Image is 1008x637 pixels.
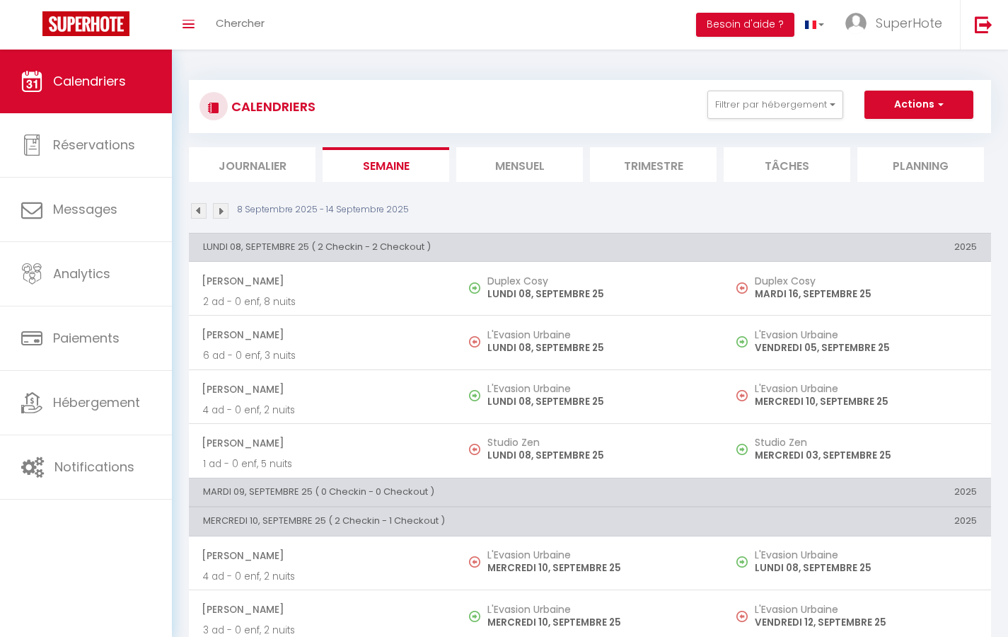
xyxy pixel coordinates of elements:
img: NO IMAGE [736,556,748,568]
h5: L'Evasion Urbaine [755,329,977,340]
img: logout [975,16,992,33]
p: MERCREDI 10, SEPTEMBRE 25 [755,394,977,409]
p: LUNDI 08, SEPTEMBRE 25 [487,340,709,355]
h5: Duplex Cosy [487,275,709,287]
span: Hébergement [53,394,140,411]
p: MERCREDI 03, SEPTEMBRE 25 [755,448,977,463]
span: Chercher [216,16,265,30]
span: Réservations [53,136,135,154]
span: Messages [53,200,117,218]
p: MERCREDI 10, SEPTEMBRE 25 [487,615,709,630]
img: Super Booking [42,11,129,36]
li: Journalier [189,147,315,182]
img: NO IMAGE [736,611,748,622]
h5: Studio Zen [487,437,709,448]
p: LUNDI 08, SEPTEMBRE 25 [487,448,709,463]
h5: L'Evasion Urbaine [487,383,709,394]
p: MARDI 16, SEPTEMBRE 25 [755,287,977,302]
p: LUNDI 08, SEPTEMBRE 25 [755,561,977,575]
h5: L'Evasion Urbaine [755,383,977,394]
img: NO IMAGE [736,444,748,455]
p: VENDREDI 12, SEPTEMBRE 25 [755,615,977,630]
span: [PERSON_NAME] [202,376,442,403]
img: ... [845,13,867,34]
h5: L'Evasion Urbaine [487,329,709,340]
h5: L'Evasion Urbaine [755,549,977,561]
th: 2025 [724,478,991,506]
span: [PERSON_NAME] [202,542,442,569]
li: Mensuel [456,147,583,182]
span: [PERSON_NAME] [202,596,442,623]
button: Ouvrir le widget de chat LiveChat [11,6,54,48]
li: Trimestre [590,147,717,182]
button: Besoin d'aide ? [696,13,794,37]
img: NO IMAGE [469,444,480,455]
p: 1 ad - 0 enf, 5 nuits [203,457,442,471]
p: 8 Septembre 2025 - 14 Septembre 2025 [237,203,409,217]
span: [PERSON_NAME] [202,321,442,348]
img: NO IMAGE [469,556,480,568]
th: 2025 [724,233,991,261]
h5: Studio Zen [755,437,977,448]
p: 4 ad - 0 enf, 2 nuits [203,403,442,418]
th: LUNDI 08, SEPTEMBRE 25 ( 2 Checkin - 2 Checkout ) [189,233,724,261]
p: VENDREDI 05, SEPTEMBRE 25 [755,340,977,355]
span: Notifications [54,458,134,476]
span: Calendriers [53,72,126,90]
p: MERCREDI 10, SEPTEMBRE 25 [487,561,709,575]
p: 6 ad - 0 enf, 3 nuits [203,348,442,363]
p: 2 ad - 0 enf, 8 nuits [203,294,442,309]
li: Planning [857,147,984,182]
p: 4 ad - 0 enf, 2 nuits [203,569,442,584]
li: Tâches [724,147,850,182]
h5: L'Evasion Urbaine [755,604,977,615]
li: Semaine [323,147,449,182]
img: NO IMAGE [469,336,480,348]
img: NO IMAGE [736,336,748,348]
span: [PERSON_NAME] [202,268,442,294]
button: Actions [864,91,973,119]
th: 2025 [724,507,991,536]
p: LUNDI 08, SEPTEMBRE 25 [487,287,709,302]
h5: Duplex Cosy [755,275,977,287]
span: Analytics [53,265,110,282]
span: [PERSON_NAME] [202,430,442,457]
img: NO IMAGE [736,282,748,294]
h3: CALENDRIERS [228,91,315,122]
button: Filtrer par hébergement [707,91,843,119]
th: MARDI 09, SEPTEMBRE 25 ( 0 Checkin - 0 Checkout ) [189,478,724,506]
img: NO IMAGE [736,390,748,401]
span: Paiements [53,329,120,347]
th: MERCREDI 10, SEPTEMBRE 25 ( 2 Checkin - 1 Checkout ) [189,507,724,536]
h5: L'Evasion Urbaine [487,549,709,561]
p: LUNDI 08, SEPTEMBRE 25 [487,394,709,409]
span: SuperHote [876,14,942,32]
h5: L'Evasion Urbaine [487,604,709,615]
